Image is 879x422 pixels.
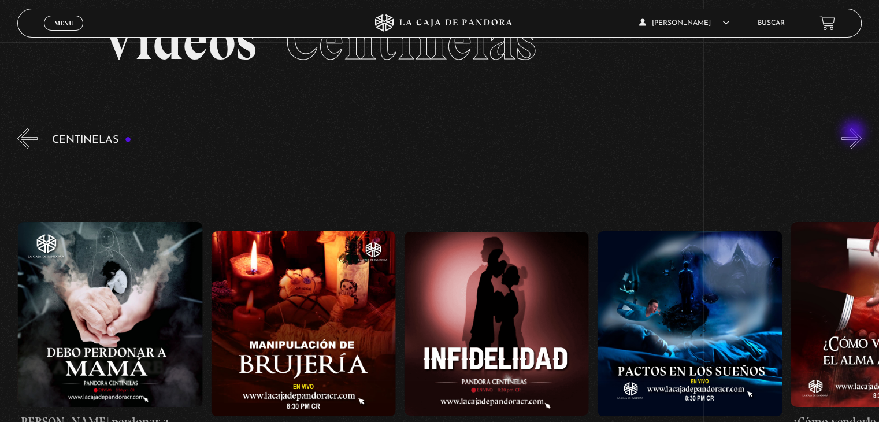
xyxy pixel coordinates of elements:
button: Previous [17,128,38,149]
span: Centinelas [285,8,536,73]
span: Cerrar [50,29,77,37]
h3: Centinelas [52,135,131,146]
button: Next [841,128,862,149]
a: View your shopping cart [819,15,835,31]
a: Buscar [758,20,785,27]
span: [PERSON_NAME] [639,20,729,27]
h2: Videos [102,13,777,68]
span: Menu [54,20,73,27]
